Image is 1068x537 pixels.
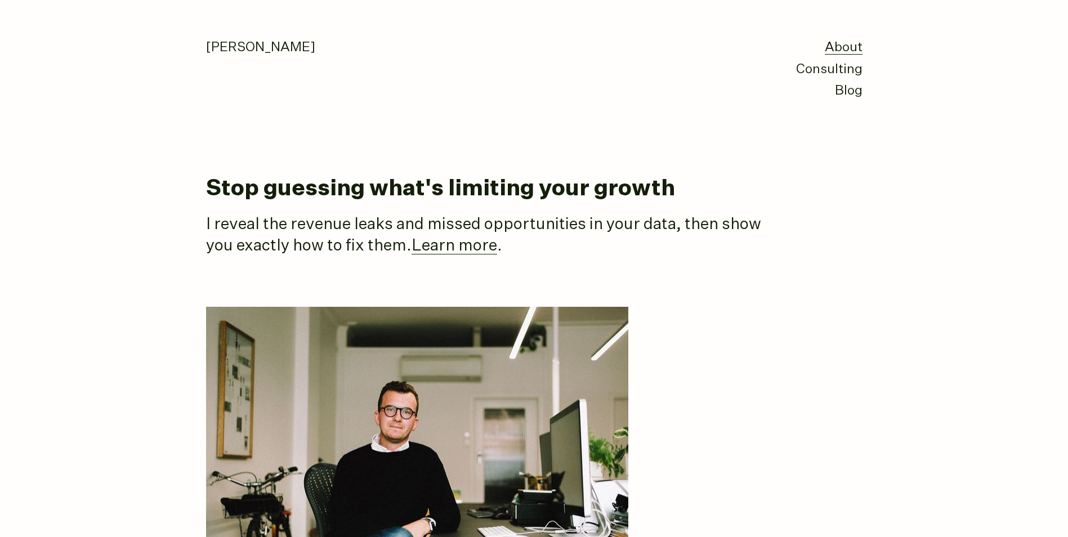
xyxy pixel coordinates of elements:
a: Consulting [796,63,863,76]
p: I reveal the revenue leaks and missed opportunities in your data, then show you exactly how to fi... [206,214,769,257]
a: [PERSON_NAME] [206,41,315,54]
a: Learn more [412,238,497,254]
a: About [825,41,863,55]
h1: Stop guessing what's limiting your growth [206,177,863,202]
nav: primary [796,37,863,102]
a: Blog [835,84,863,97]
